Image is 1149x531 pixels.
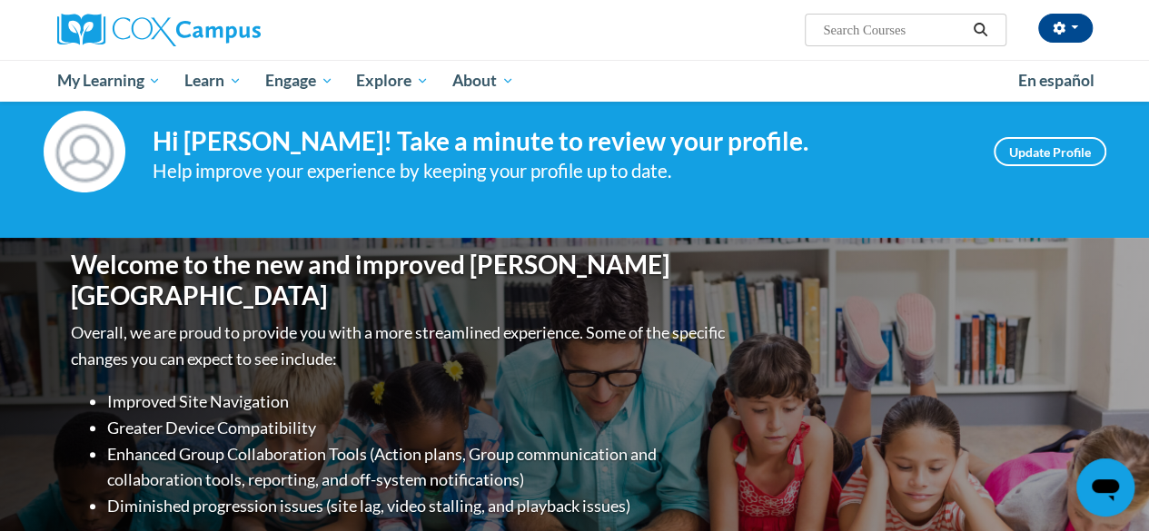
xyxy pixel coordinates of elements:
[452,70,514,92] span: About
[56,70,161,92] span: My Learning
[45,60,173,102] a: My Learning
[356,70,429,92] span: Explore
[57,14,384,46] a: Cox Campus
[153,156,966,186] div: Help improve your experience by keeping your profile up to date.
[71,320,729,372] p: Overall, we are proud to provide you with a more streamlined experience. Some of the specific cha...
[107,388,729,415] li: Improved Site Navigation
[344,60,441,102] a: Explore
[1038,14,1093,43] button: Account Settings
[71,250,729,310] h1: Welcome to the new and improved [PERSON_NAME][GEOGRAPHIC_DATA]
[184,70,242,92] span: Learn
[821,19,966,41] input: Search Courses
[107,441,729,494] li: Enhanced Group Collaboration Tools (Action plans, Group communication and collaboration tools, re...
[253,60,345,102] a: Engage
[1006,62,1106,100] a: En español
[441,60,526,102] a: About
[1018,71,1095,90] span: En español
[265,70,333,92] span: Engage
[107,415,729,441] li: Greater Device Compatibility
[966,19,994,41] button: Search
[1076,458,1134,516] iframe: Button to launch messaging window
[107,493,729,519] li: Diminished progression issues (site lag, video stalling, and playback issues)
[44,111,125,192] img: Profile Image
[153,126,966,157] h4: Hi [PERSON_NAME]! Take a minute to review your profile.
[994,137,1106,166] a: Update Profile
[173,60,253,102] a: Learn
[57,14,261,46] img: Cox Campus
[44,60,1106,102] div: Main menu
